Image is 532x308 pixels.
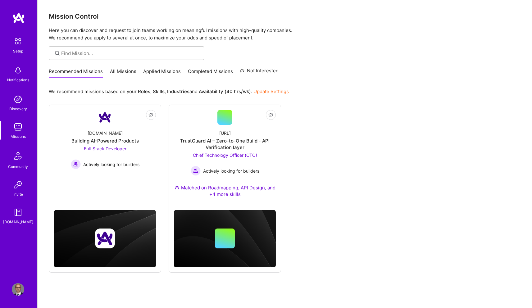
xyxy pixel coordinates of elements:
[54,210,156,267] img: cover
[12,12,25,24] img: logo
[9,106,27,112] div: Discovery
[191,166,201,176] img: Actively looking for builders
[12,93,24,106] img: discovery
[13,191,23,197] div: Invite
[193,152,257,158] span: Chief Technology Officer (CTO)
[11,35,25,48] img: setup
[49,68,103,78] a: Recommended Missions
[219,130,231,136] div: [URL]
[253,88,289,94] a: Update Settings
[88,130,123,136] div: [DOMAIN_NAME]
[83,161,139,168] span: Actively looking for builders
[174,210,276,267] img: cover
[148,112,153,117] i: icon EyeClosed
[203,168,259,174] span: Actively looking for builders
[174,110,276,205] a: [URL]TrustGuard AI – Zero-to-One Build - API Verification layerChief Technology Officer (CTO) Act...
[11,133,26,140] div: Missions
[12,64,24,77] img: bell
[138,88,150,94] b: Roles
[12,206,24,219] img: guide book
[174,138,276,151] div: TrustGuard AI – Zero-to-One Build - API Verification layer
[153,88,165,94] b: Skills
[49,88,289,95] p: We recommend missions based on your , , and .
[13,48,23,54] div: Setup
[71,138,139,144] div: Building AI-Powered Products
[3,219,33,225] div: [DOMAIN_NAME]
[175,185,180,190] img: Ateam Purple Icon
[95,229,115,248] img: Company logo
[110,68,136,78] a: All Missions
[11,148,25,163] img: Community
[49,12,521,20] h3: Mission Control
[199,88,251,94] b: Availability (40 hrs/wk)
[49,27,521,42] p: Here you can discover and request to join teams working on meaningful missions with high-quality ...
[54,50,61,57] i: icon SearchGrey
[188,68,233,78] a: Completed Missions
[54,110,156,186] a: Company Logo[DOMAIN_NAME]Building AI-Powered ProductsFull-Stack Developer Actively looking for bu...
[71,159,81,169] img: Actively looking for builders
[240,67,279,78] a: Not Interested
[10,283,26,296] a: User Avatar
[12,121,24,133] img: teamwork
[12,179,24,191] img: Invite
[167,88,189,94] b: Industries
[7,77,29,83] div: Notifications
[268,112,273,117] i: icon EyeClosed
[98,110,112,125] img: Company Logo
[84,146,126,151] span: Full-Stack Developer
[143,68,181,78] a: Applied Missions
[61,50,199,57] input: Find Mission...
[8,163,28,170] div: Community
[12,283,24,296] img: User Avatar
[174,184,276,197] div: Matched on Roadmapping, API Design, and +4 more skills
